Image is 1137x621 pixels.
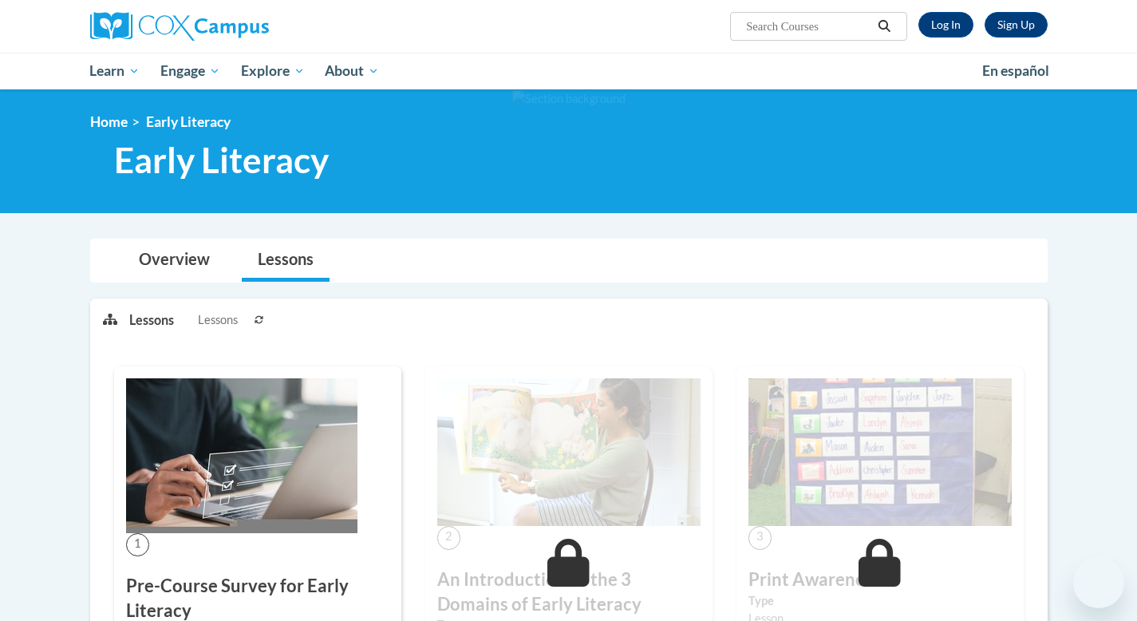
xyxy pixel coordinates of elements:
a: Engage [150,53,231,89]
span: 3 [748,526,772,549]
a: Overview [123,239,226,282]
span: En español [982,62,1049,79]
h3: Print Awareness [748,568,1012,592]
a: Explore [231,53,315,89]
span: Early Literacy [146,113,231,130]
p: Lessons [129,311,174,329]
span: Early Literacy [114,139,329,181]
span: 2 [437,526,460,549]
a: Home [90,113,128,130]
img: Section background [512,90,626,108]
input: Search Courses [744,17,872,36]
img: Course Image [126,378,357,533]
span: Lessons [198,311,238,329]
a: Learn [80,53,151,89]
img: Course Image [437,378,701,527]
button: Search [872,17,896,36]
iframe: Button to launch messaging window [1073,557,1124,608]
a: Lessons [242,239,330,282]
span: Engage [160,61,220,81]
img: Cox Campus [90,12,269,41]
img: Course Image [748,378,1012,527]
h3: An Introduction to the 3 Domains of Early Literacy [437,568,701,617]
a: Register [985,12,1048,38]
a: Log In [918,12,973,38]
a: En español [972,54,1060,88]
span: 1 [126,533,149,556]
label: Type [748,592,1012,610]
a: Cox Campus [90,12,393,41]
span: Learn [89,61,140,81]
span: About [325,61,379,81]
div: Main menu [66,53,1072,89]
a: About [314,53,389,89]
span: Explore [241,61,305,81]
